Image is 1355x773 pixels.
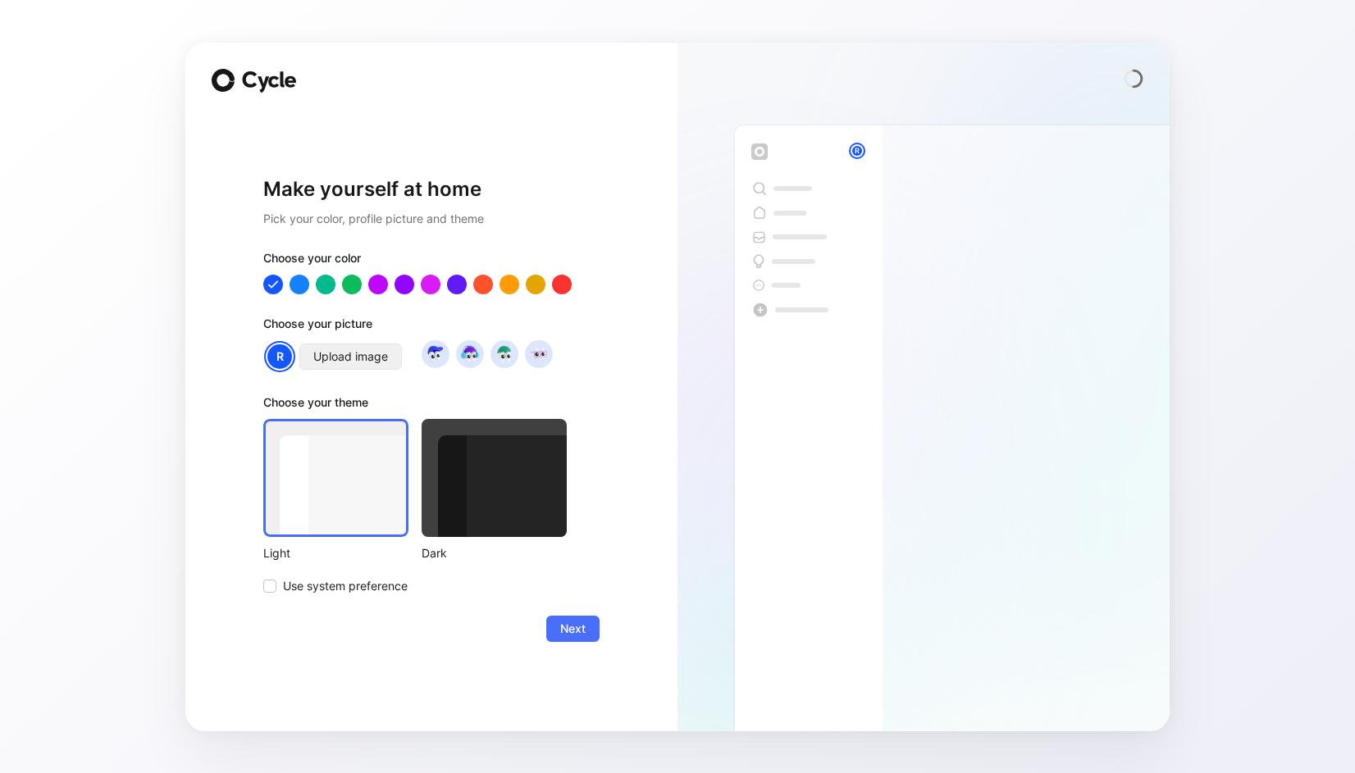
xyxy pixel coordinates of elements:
div: R [851,144,864,157]
img: avatar [527,343,550,365]
div: Light [263,543,408,563]
button: Next [546,616,600,642]
img: workspace-default-logo-wX5zAyuM.png [751,143,768,160]
div: R [266,343,294,371]
span: Next [560,619,586,639]
h2: Pick your color, profile picture and theme [263,209,600,229]
img: avatar [459,343,481,365]
img: avatar [424,343,446,365]
div: Choose your theme [263,393,567,419]
div: Choose your color [263,248,600,275]
span: Use system preference [283,576,408,596]
button: Upload image [299,343,402,370]
h1: Make yourself at home [263,176,600,202]
span: Upload image [313,347,388,366]
img: avatar [493,343,515,365]
div: Dark [422,543,567,563]
div: Choose your picture [263,314,600,340]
